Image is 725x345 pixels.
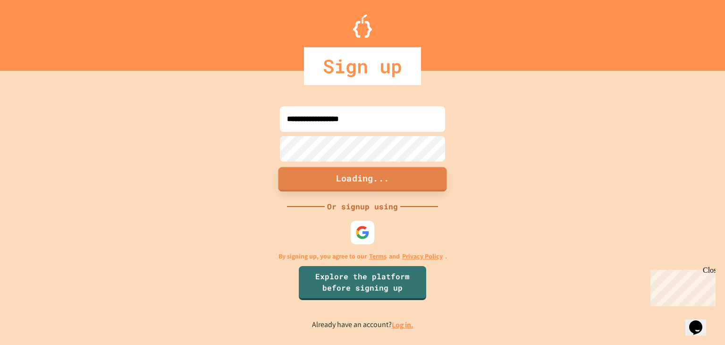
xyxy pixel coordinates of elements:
a: Terms [369,251,387,261]
iframe: chat widget [647,266,716,306]
div: Chat with us now!Close [4,4,65,60]
img: Logo.svg [353,14,372,38]
a: Explore the platform before signing up [299,266,426,300]
p: Already have an account? [312,319,413,331]
p: By signing up, you agree to our and . [278,251,447,261]
a: Log in. [392,320,413,330]
img: google-icon.svg [355,225,370,240]
button: Loading... [278,167,447,191]
iframe: chat widget [685,307,716,336]
div: Sign up [304,47,421,85]
a: Privacy Policy [402,251,443,261]
div: Or signup using [325,201,400,212]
